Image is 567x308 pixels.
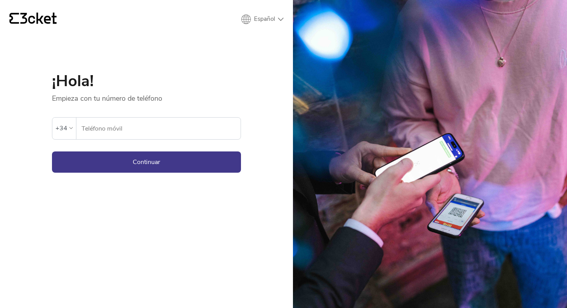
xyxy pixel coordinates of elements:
label: Teléfono móvil [76,118,241,140]
a: {' '} [9,13,57,26]
div: +34 [56,122,67,134]
input: Teléfono móvil [81,118,241,139]
g: {' '} [9,13,19,24]
button: Continuar [52,151,241,173]
p: Empieza con tu número de teléfono [52,89,241,103]
h1: ¡Hola! [52,73,241,89]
